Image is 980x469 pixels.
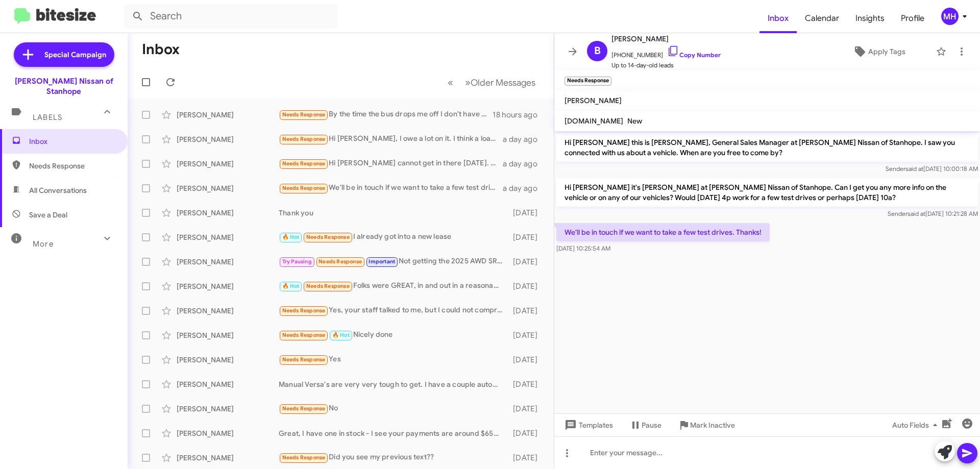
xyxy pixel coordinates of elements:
div: [DATE] [508,404,546,414]
div: [DATE] [508,232,546,242]
span: Needs Response [282,111,326,118]
button: Templates [554,416,621,434]
span: Needs Response [306,234,350,240]
span: New [627,116,642,126]
span: [DOMAIN_NAME] [565,116,623,126]
div: [DATE] [508,453,546,463]
div: Thank you [279,208,508,218]
div: [DATE] [508,306,546,316]
div: [PERSON_NAME] [177,110,279,120]
input: Search [124,4,338,29]
span: Sender [DATE] 10:00:18 AM [886,165,978,172]
span: 🔥 Hot [332,332,350,338]
a: Profile [893,4,933,33]
div: Yes [279,354,508,365]
div: [PERSON_NAME] [177,453,279,463]
div: By the time the bus drops me off I don't have time during the week to do anything Still looking a... [279,109,493,120]
span: said at [905,165,923,172]
span: « [448,76,453,89]
div: Hi [PERSON_NAME], I owe a lot on it. I think a loan would be at such a high interest rate. Howeve... [279,133,503,145]
a: Calendar [797,4,847,33]
div: Great, I have one in stock - I see your payments are around $650, I would not be able to be close... [279,428,508,438]
div: Manual Versa's are very very tough to get. I have a couple automatics in stock. [279,379,508,389]
div: I already got into a new lease [279,231,508,243]
div: [DATE] [508,330,546,340]
div: MH [941,8,959,25]
h1: Inbox [142,41,180,58]
div: Folks were GREAT, in and out in a reasonable time. Don't need a follow-up scheduled now; I'll sch... [279,280,508,292]
span: Needs Response [29,161,116,171]
span: Needs Response [282,454,326,461]
span: More [33,239,54,249]
span: All Conversations [29,185,87,195]
span: Save a Deal [29,210,67,220]
a: Copy Number [667,51,721,59]
button: Auto Fields [884,416,949,434]
span: Auto Fields [892,416,941,434]
div: [PERSON_NAME] [177,134,279,144]
div: a day ago [503,159,546,169]
div: [DATE] [508,208,546,218]
small: Needs Response [565,77,611,86]
div: [PERSON_NAME] [177,232,279,242]
span: Needs Response [306,283,350,289]
div: [PERSON_NAME] [177,281,279,291]
div: We'll be in touch if we want to take a few test drives. Thanks! [279,182,503,194]
div: [PERSON_NAME] [177,306,279,316]
a: Special Campaign [14,42,114,67]
span: Pause [642,416,661,434]
div: [DATE] [508,281,546,291]
div: Yes, your staff talked to me, but I could not compromise with the price he was asking. I wanted t... [279,305,508,316]
span: Needs Response [282,332,326,338]
span: Try Pausing [282,258,312,265]
span: Special Campaign [44,50,106,60]
span: » [465,76,471,89]
div: [PERSON_NAME] [177,428,279,438]
span: Templates [562,416,613,434]
span: Apply Tags [868,42,905,61]
span: [PERSON_NAME] [611,33,721,45]
div: Nicely done [279,329,508,341]
button: MH [933,8,969,25]
nav: Page navigation example [442,72,542,93]
div: [PERSON_NAME] [177,355,279,365]
span: Needs Response [282,356,326,363]
p: We'll be in touch if we want to take a few test drives. Thanks! [556,223,770,241]
button: Mark Inactive [670,416,743,434]
div: a day ago [503,134,546,144]
div: Did you see my previous text?? [279,452,508,463]
a: Inbox [759,4,797,33]
span: 🔥 Hot [282,234,300,240]
div: [PERSON_NAME] [177,183,279,193]
button: Apply Tags [826,42,931,61]
span: Important [369,258,395,265]
div: [PERSON_NAME] [177,330,279,340]
div: a day ago [503,183,546,193]
div: Hi [PERSON_NAME] cannot get in there [DATE]. This is for my son and he had some issues this week ... [279,158,503,169]
span: B [594,43,601,59]
div: [PERSON_NAME] [177,208,279,218]
span: [PHONE_NUMBER] [611,45,721,60]
span: Needs Response [282,136,326,142]
div: [DATE] [508,355,546,365]
div: [PERSON_NAME] [177,159,279,169]
div: [PERSON_NAME] [177,379,279,389]
div: [PERSON_NAME] [177,404,279,414]
div: No [279,403,508,414]
span: Up to 14-day-old leads [611,60,721,70]
p: Hi [PERSON_NAME] it's [PERSON_NAME] at [PERSON_NAME] Nissan of Stanhope. Can I get you any more i... [556,178,978,207]
span: Needs Response [282,185,326,191]
a: Insights [847,4,893,33]
button: Previous [442,72,459,93]
div: [PERSON_NAME] [177,257,279,267]
span: Inbox [29,136,116,146]
span: Needs Response [318,258,362,265]
span: Needs Response [282,160,326,167]
span: Needs Response [282,307,326,314]
button: Next [459,72,542,93]
div: [DATE] [508,257,546,267]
